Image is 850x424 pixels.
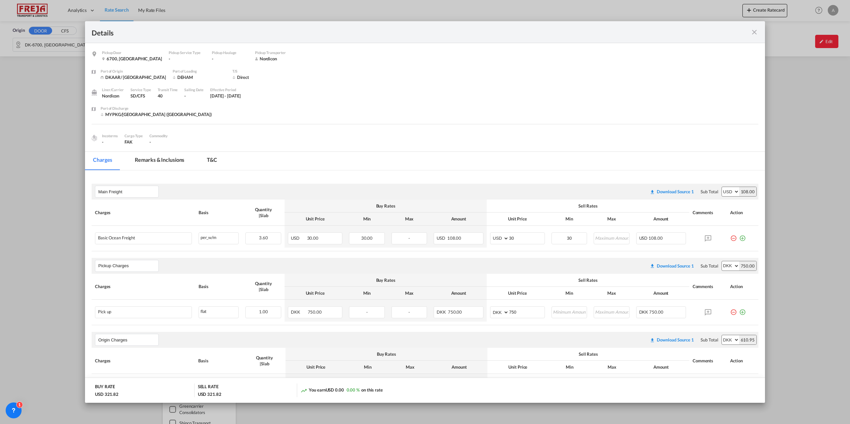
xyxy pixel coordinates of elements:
th: Max [388,212,431,225]
div: - [102,139,118,145]
span: 0.00 % [347,387,360,393]
th: Unit Price [285,287,346,300]
span: SD/CFS [130,93,145,98]
input: Leg Name [98,335,158,345]
th: Unit Price [487,361,549,374]
input: 750 [509,307,544,317]
div: Download original source rate sheet [650,263,694,269]
span: 30.00 [361,235,373,241]
th: Amount [633,287,689,300]
div: USD 321.82 [95,391,119,397]
div: Nordicon [102,93,124,99]
div: FAK [125,139,143,145]
div: Sell Rates [491,351,686,357]
input: Minimum Amount [552,307,587,317]
div: Buy Rates [289,351,484,357]
th: Min [549,361,591,374]
div: Sell Rates [490,277,686,283]
div: USD 321.82 [198,391,221,397]
div: 750.00 [739,261,756,271]
th: Comments [689,274,727,300]
div: Pickup Transporter [255,50,292,56]
div: SELL RATE [198,384,218,391]
div: Liner/Carrier [102,87,124,93]
div: flat [199,307,239,315]
button: Download original source rate sheet [646,334,697,346]
th: Max [590,212,633,225]
div: Charges [95,358,192,364]
div: Details [92,28,692,36]
span: DKK [437,309,447,315]
div: 40 [158,93,178,99]
th: Max [388,287,431,300]
th: Action [727,348,758,374]
th: Min [548,212,591,225]
span: 3.60 [259,235,268,240]
div: 1 Oct 2025 - 31 Oct 2025 [210,93,241,99]
md-icon: icon-minus-circle-outline red-400-fg pt-7 [730,232,737,239]
span: 30.00 [307,235,319,241]
div: Effective Period [210,87,241,93]
div: Basis [198,358,240,364]
div: T/S [232,68,286,74]
th: Unit Price [487,287,548,300]
div: - [184,93,204,99]
th: Min [548,287,591,300]
div: Download original source rate sheet [646,189,697,194]
th: Amount [430,212,487,225]
div: Nordicon [255,56,292,62]
span: USD [291,235,306,241]
div: Pickup Door [102,50,162,56]
div: - [212,56,248,62]
div: Quantity | Slab [245,207,281,218]
span: - [408,309,410,315]
div: Download original source rate sheet [646,337,697,342]
div: Port of Loading [173,68,226,74]
th: Unit Price [487,212,548,225]
div: DEHAM [173,74,226,80]
th: Min [347,361,389,374]
th: Max [591,361,633,374]
div: Sailing Date [184,87,204,93]
span: - [366,309,368,315]
div: Direct [232,74,286,80]
span: DKK [291,309,307,315]
div: Download Source 1 [657,337,694,342]
md-icon: icon-download [650,263,655,269]
div: Cargo Type [125,133,143,139]
th: Amount [430,287,487,300]
div: Pick up [98,309,111,314]
th: Amount [633,361,689,374]
div: Quantity | Slab [245,280,281,292]
div: 610.95 [739,335,756,344]
th: Unit Price [285,212,346,225]
md-pagination-wrapper: Use the left and right arrow keys to navigate between tabs [85,152,232,170]
div: Sub Total [701,263,718,269]
th: Amount [633,212,689,225]
button: Download original source rate sheet [646,186,697,198]
div: MYPKG/Port Klang (Pelabuhan Klang) [101,111,212,117]
div: BUY RATE [95,384,115,391]
th: Unit Price [286,361,347,374]
div: Incoterms [102,133,118,139]
div: Service Type [130,87,151,93]
div: Quantity | Slab [247,355,282,367]
md-dialog: Pickup Door ... [85,21,765,403]
div: You earn on this rate [300,387,383,394]
input: Leg Name [98,261,158,271]
th: Action [727,274,758,300]
span: DKK [639,309,648,315]
th: Comments [689,348,727,374]
span: 108.00 [447,235,461,241]
md-tab-item: Charges [85,152,120,170]
input: Maximum Amount [594,233,629,243]
md-icon: icon-trending-up [300,387,307,394]
div: Download Source 1 [657,189,694,194]
th: Min [346,287,388,300]
div: - [169,56,205,62]
div: 108.00 [739,187,756,196]
div: Download Source 1 [657,263,694,269]
md-icon: icon-download [650,337,655,343]
div: Transit Time [158,87,178,93]
span: USD 0.00 [326,387,344,393]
